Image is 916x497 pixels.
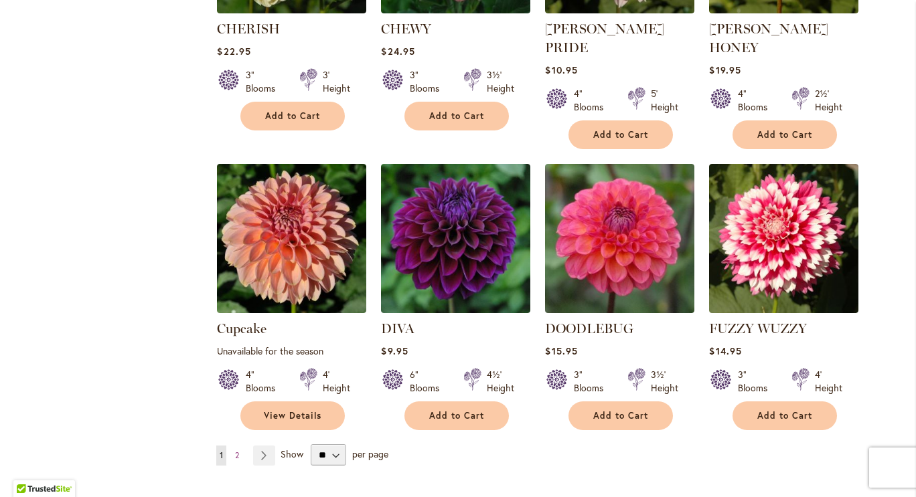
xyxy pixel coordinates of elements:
a: CHERISH [217,21,280,37]
a: CHEWY [381,3,530,16]
div: 3" Blooms [410,68,447,95]
span: Add to Cart [757,129,812,140]
span: 2 [235,450,239,460]
span: Add to Cart [429,110,484,122]
button: Add to Cart [568,120,673,149]
a: CHILSON'S PRIDE [545,3,694,16]
button: Add to Cart [404,401,509,430]
div: 4½' Height [487,368,514,395]
span: per page [352,448,388,460]
p: Unavailable for the season [217,344,366,357]
a: View Details [240,401,345,430]
div: 3" Blooms [246,68,283,95]
span: $15.95 [545,344,577,357]
a: [PERSON_NAME] PRIDE [545,21,664,56]
span: Add to Cart [429,410,484,421]
a: 2 [232,445,242,466]
a: CHEWY [381,21,431,37]
div: 4' Height [323,368,350,395]
a: DIVA [381,320,414,336]
a: DOODLEBUG [545,320,633,336]
div: 6" Blooms [410,368,447,395]
span: $24.95 [381,45,414,58]
a: Cupcake [217,320,266,336]
a: CRICHTON HONEY [709,3,858,16]
a: [PERSON_NAME] HONEY [709,21,828,56]
span: Add to Cart [593,410,648,421]
div: 2½' Height [815,87,842,114]
div: 5' Height [651,87,678,114]
div: 4" Blooms [574,87,611,114]
div: 3½' Height [487,68,514,95]
iframe: Launch Accessibility Center [10,450,48,487]
span: $14.95 [709,344,741,357]
span: Show [281,448,303,460]
span: $22.95 [217,45,250,58]
img: Diva [381,164,530,313]
img: Cupcake [217,164,366,313]
img: FUZZY WUZZY [709,164,858,313]
div: 3" Blooms [574,368,611,395]
div: 4" Blooms [246,368,283,395]
span: $9.95 [381,344,408,357]
span: $19.95 [709,64,741,76]
a: DOODLEBUG [545,303,694,316]
div: 3" Blooms [738,368,775,395]
span: View Details [264,410,321,421]
div: 4' Height [815,368,842,395]
button: Add to Cart [240,102,345,130]
button: Add to Cart [568,401,673,430]
div: 3½' Height [651,368,678,395]
a: FUZZY WUZZY [709,303,858,316]
span: 1 [220,450,223,460]
span: Add to Cart [265,110,320,122]
button: Add to Cart [733,120,837,149]
a: CHERISH [217,3,366,16]
a: Cupcake [217,303,366,316]
span: Add to Cart [593,129,648,140]
span: Add to Cart [757,410,812,421]
div: 3' Height [323,68,350,95]
button: Add to Cart [404,102,509,130]
span: $10.95 [545,64,577,76]
a: FUZZY WUZZY [709,320,807,336]
div: 4" Blooms [738,87,775,114]
img: DOODLEBUG [545,164,694,313]
button: Add to Cart [733,401,837,430]
a: Diva [381,303,530,316]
